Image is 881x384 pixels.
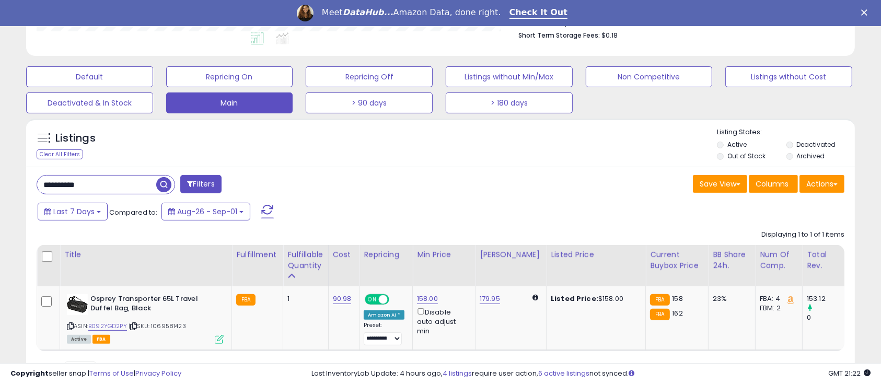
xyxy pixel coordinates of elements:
[760,249,798,271] div: Num of Comp.
[333,294,352,304] a: 90.98
[311,369,871,379] div: Last InventoryLab Update: 4 hours ago, require user action, not synced.
[161,203,250,220] button: Aug-26 - Sep-01
[236,249,279,260] div: Fulfillment
[756,179,789,189] span: Columns
[417,294,438,304] a: 158.00
[364,249,408,260] div: Repricing
[89,368,134,378] a: Terms of Use
[322,7,501,18] div: Meet Amazon Data, done right.
[388,295,404,304] span: OFF
[417,249,471,260] div: Min Price
[861,9,872,16] div: Close
[717,127,854,137] p: Listing States:
[236,294,256,306] small: FBA
[26,66,153,87] button: Default
[551,294,598,304] b: Listed Price:
[297,5,314,21] img: Profile image for Georgie
[64,249,227,260] div: Title
[306,66,433,87] button: Repricing Off
[673,308,683,318] span: 162
[10,368,49,378] strong: Copyright
[417,306,467,336] div: Disable auto adjust min
[55,131,96,146] h5: Listings
[135,368,181,378] a: Privacy Policy
[480,249,542,260] div: [PERSON_NAME]
[53,206,95,217] span: Last 7 Days
[538,368,589,378] a: 6 active listings
[446,92,573,113] button: > 180 days
[287,294,320,304] div: 1
[166,92,293,113] button: Main
[67,335,91,344] span: All listings currently available for purchase on Amazon
[446,66,573,87] button: Listings without Min/Max
[799,175,844,193] button: Actions
[713,294,747,304] div: 23%
[480,294,500,304] a: 179.95
[601,30,618,40] span: $0.18
[796,140,836,149] label: Deactivated
[807,249,845,271] div: Total Rev.
[287,249,323,271] div: Fulfillable Quantity
[92,335,110,344] span: FBA
[807,313,849,322] div: 0
[90,294,217,316] b: Osprey Transporter 65L Travel Duffel Bag, Black
[129,322,186,330] span: | SKU: 1069581423
[509,7,568,19] a: Check It Out
[306,92,433,113] button: > 90 days
[109,207,157,217] span: Compared to:
[26,92,153,113] button: Deactivated & In Stock
[551,249,641,260] div: Listed Price
[38,203,108,220] button: Last 7 Days
[67,294,88,315] img: 41e6s7pkhDL._SL40_.jpg
[518,31,600,40] b: Short Term Storage Fees:
[749,175,798,193] button: Columns
[443,368,472,378] a: 4 listings
[166,66,293,87] button: Repricing On
[10,369,181,379] div: seller snap | |
[725,66,852,87] button: Listings without Cost
[37,149,83,159] div: Clear All Filters
[586,66,713,87] button: Non Competitive
[333,249,355,260] div: Cost
[650,309,669,320] small: FBA
[366,295,379,304] span: ON
[760,304,794,313] div: FBM: 2
[693,175,747,193] button: Save View
[713,249,751,271] div: BB Share 24h.
[67,294,224,343] div: ASIN:
[650,249,704,271] div: Current Buybox Price
[761,230,844,240] div: Displaying 1 to 1 of 1 items
[760,294,794,304] div: FBA: 4
[180,175,221,193] button: Filters
[807,294,849,304] div: 153.12
[650,294,669,306] small: FBA
[673,294,683,304] span: 158
[177,206,237,217] span: Aug-26 - Sep-01
[364,310,404,320] div: Amazon AI *
[727,140,747,149] label: Active
[343,7,393,17] i: DataHub...
[796,152,825,160] label: Archived
[88,322,127,331] a: B092YGD2PY
[828,368,871,378] span: 2025-09-9 21:22 GMT
[364,322,404,345] div: Preset:
[551,294,637,304] div: $158.00
[727,152,766,160] label: Out of Stock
